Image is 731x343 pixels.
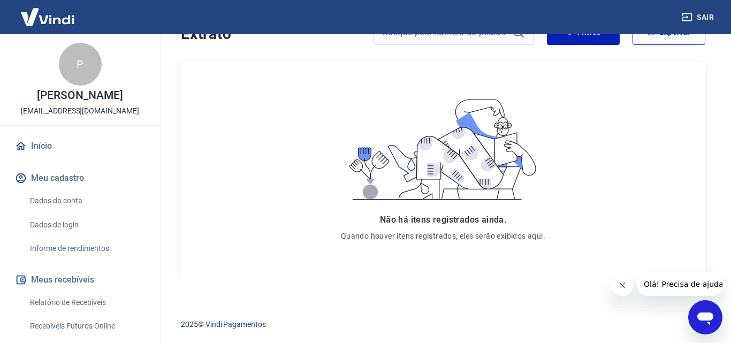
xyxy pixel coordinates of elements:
[59,43,102,86] div: P
[21,105,139,117] p: [EMAIL_ADDRESS][DOMAIN_NAME]
[26,292,147,314] a: Relatório de Recebíveis
[341,231,545,241] p: Quando houver itens registrados, eles serão exibidos aqui.
[37,90,123,101] p: [PERSON_NAME]
[181,319,705,330] p: 2025 ©
[688,300,722,334] iframe: Botão para abrir a janela de mensagens
[13,1,82,33] img: Vindi
[13,134,147,158] a: Início
[380,215,506,225] span: Não há itens registrados ainda.
[6,7,90,16] span: Olá! Precisa de ajuda?
[26,214,147,236] a: Dados de login
[13,166,147,190] button: Meu cadastro
[205,320,266,329] a: Vindi Pagamentos
[13,268,147,292] button: Meus recebíveis
[26,315,147,337] a: Recebíveis Futuros Online
[680,7,718,27] button: Sair
[26,190,147,212] a: Dados da conta
[637,272,722,296] iframe: Mensagem da empresa
[612,275,633,296] iframe: Fechar mensagem
[26,238,147,260] a: Informe de rendimentos
[181,24,361,45] h4: Extrato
